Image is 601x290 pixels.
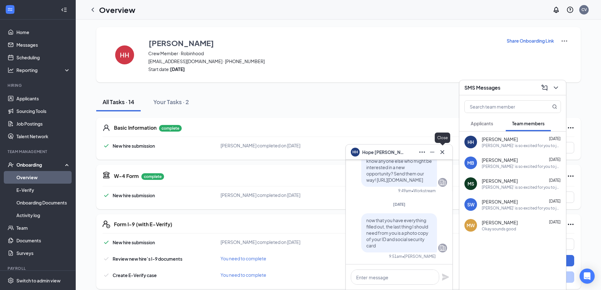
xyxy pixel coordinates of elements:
[103,271,110,279] svg: Checkmark
[159,125,182,132] p: complete
[16,196,70,209] a: Onboarding Documents
[552,84,560,92] svg: ChevronDown
[442,273,449,281] svg: Plane
[402,254,436,259] span: • [PERSON_NAME]
[221,239,300,245] span: [PERSON_NAME] completed on [DATE]
[417,147,427,157] button: Ellipses
[567,221,574,228] svg: Ellipses
[566,6,574,14] svg: QuestionInfo
[16,38,70,51] a: Messages
[148,37,498,49] button: [PERSON_NAME]
[109,37,140,72] button: HH
[221,256,266,261] span: You need to complete
[114,221,172,228] h5: Form I-9 (with E-Verify)
[16,26,70,38] a: Home
[418,148,426,156] svg: Ellipses
[482,185,561,190] div: [PERSON_NAME]' is so excited for you to join our team! Do you know anyone else who might be inter...
[567,172,574,180] svg: Ellipses
[103,255,110,263] svg: Checkmark
[221,272,266,278] span: You need to complete
[153,98,189,106] div: Your Tasks · 2
[16,162,65,168] div: Onboarding
[482,143,561,148] div: [PERSON_NAME]' is so excited for you to join our team! Do you know anyone else who might be inter...
[16,277,61,284] div: Switch to admin view
[120,53,129,57] h4: HH
[362,149,406,156] span: Hope [PERSON_NAME]
[552,6,560,14] svg: Notifications
[16,92,70,105] a: Applicants
[549,178,561,183] span: [DATE]
[149,38,214,48] h3: [PERSON_NAME]
[8,277,14,284] svg: Settings
[482,164,561,169] div: [PERSON_NAME]' is so excited for you to join our team! Do you know anyone else who might be inter...
[398,188,411,193] div: 9:49am
[221,192,300,198] span: [PERSON_NAME] completed on [DATE]
[467,222,475,228] div: MW
[567,124,574,132] svg: Ellipses
[114,124,156,131] h5: Basic Information
[539,83,550,93] button: ComposeMessage
[8,149,69,154] div: Team Management
[113,272,157,278] span: Create E-Verify case
[16,105,70,117] a: Sourcing Tools
[103,124,110,132] svg: User
[581,7,587,12] div: CV
[549,136,561,141] span: [DATE]
[467,201,474,208] div: SW
[439,179,446,186] svg: Company
[482,157,518,163] span: [PERSON_NAME]
[141,173,164,180] p: complete
[8,266,69,271] div: Payroll
[16,247,70,259] a: Surveys
[16,130,70,143] a: Talent Network
[552,104,557,109] svg: MagnifyingGlass
[113,256,182,262] span: Review new hire’s I-9 documents
[7,6,13,13] svg: WorkstreamLogo
[549,220,561,224] span: [DATE]
[8,67,14,73] svg: Analysis
[435,133,450,143] div: Close
[482,136,518,142] span: [PERSON_NAME]
[389,254,402,259] div: 9:51am
[61,7,67,13] svg: Collapse
[468,181,474,187] div: MS
[16,209,70,222] a: Activity log
[103,221,110,228] svg: FormI9EVerifyIcon
[16,234,70,247] a: Documents
[103,171,110,179] svg: TaxGovernmentIcon
[103,142,110,150] svg: Checkmark
[114,173,139,180] h5: W-4 Form
[506,37,554,44] button: Share Onboarding Link
[467,160,474,166] div: MB
[103,192,110,199] svg: Checkmark
[561,37,568,45] img: More Actions
[113,192,155,198] span: New hire submission
[89,6,97,14] svg: ChevronLeft
[393,202,405,207] span: [DATE]
[541,84,548,92] svg: ComposeMessage
[16,184,70,196] a: E-Verify
[428,148,436,156] svg: Minimize
[439,244,446,252] svg: Company
[16,222,70,234] a: Team
[464,84,500,91] h3: SMS Messages
[99,4,135,15] h1: Overview
[366,217,428,248] span: now that you have everything filled out, the last thing I should need from you is a photo copy of...
[113,143,155,149] span: New hire submission
[482,226,516,232] div: Okay sounds good
[439,148,446,156] svg: Cross
[580,269,595,284] div: Open Intercom Messenger
[103,239,110,246] svg: Checkmark
[512,121,545,126] span: Team members
[148,58,498,64] span: [EMAIL_ADDRESS][DOMAIN_NAME] · [PHONE_NUMBER]
[103,98,134,106] div: All Tasks · 14
[8,83,69,88] div: Hiring
[221,143,300,148] span: [PERSON_NAME] completed on [DATE]
[482,205,561,211] div: [PERSON_NAME]' is so excited for you to join our team! Do you know anyone else who might be inter...
[482,219,518,226] span: [PERSON_NAME]
[148,50,498,56] span: Crew Member · Robinhood
[148,66,498,72] span: Start date:
[465,101,539,113] input: Search team member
